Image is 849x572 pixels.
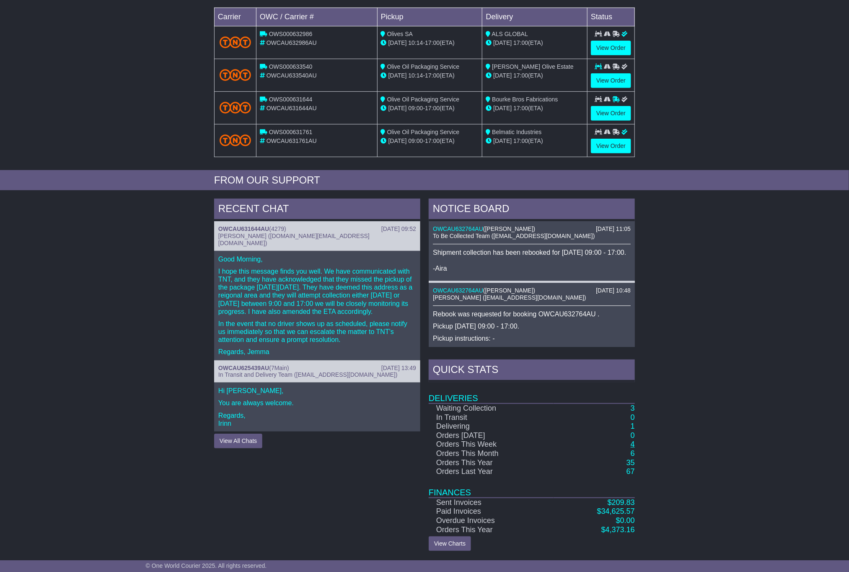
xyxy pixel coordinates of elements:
td: Orders Last Year [429,467,554,476]
span: 7Main [271,365,287,371]
td: Orders This Year [429,525,554,535]
span: [PERSON_NAME] Olive Estate [492,63,574,70]
td: Delivering [429,422,554,431]
a: 67 [626,467,635,476]
span: 17:00 [425,72,440,79]
td: Waiting Collection [429,404,554,413]
span: OWCAU631761AU [267,137,317,144]
p: Shipment collection has been rebooked for [DATE] 09:00 - 17:00. -Aira [433,248,631,273]
span: 4279 [271,225,284,232]
td: Orders This Year [429,458,554,468]
a: 3 [631,404,635,412]
td: Deliveries [429,382,635,404]
span: [DATE] [493,39,512,46]
p: Good Morning, [218,255,416,263]
span: Olive Oil Packaging Service [387,129,460,135]
span: [DATE] [388,105,407,111]
div: (ETA) [486,137,584,145]
span: OWS000633540 [269,63,313,70]
td: Orders This Month [429,449,554,458]
a: OWCAU632764AU [433,287,483,294]
span: 17:00 [513,72,528,79]
div: - (ETA) [381,137,479,145]
span: OWCAU633540AU [267,72,317,79]
a: View Charts [429,536,471,551]
a: 35 [626,458,635,467]
td: Orders [DATE] [429,431,554,440]
img: TNT_Domestic.png [220,69,251,80]
td: Carrier [215,8,256,26]
span: 10:14 [409,39,423,46]
div: [DATE] 13:49 [381,365,416,372]
div: - (ETA) [381,104,479,113]
span: OWS000631644 [269,96,313,103]
p: Regards, Jemma [218,348,416,356]
span: Bourke Bros Fabrications [492,96,558,103]
span: 4,373.16 [606,525,635,534]
a: $34,625.57 [597,507,635,515]
span: [DATE] [493,72,512,79]
div: ( ) [433,287,631,294]
td: Pickup [377,8,482,26]
td: Orders This Week [429,440,554,449]
span: ALS GLOBAL [492,31,528,37]
span: Olives SA [387,31,413,37]
div: Quick Stats [429,360,635,382]
img: TNT_Domestic.png [220,135,251,146]
div: [DATE] 09:52 [381,225,416,233]
span: 17:00 [513,137,528,144]
span: In Transit and Delivery Team ([EMAIL_ADDRESS][DOMAIN_NAME]) [218,371,398,378]
span: OWS000632986 [269,31,313,37]
div: (ETA) [486,71,584,80]
img: TNT_Domestic.png [220,102,251,113]
td: In Transit [429,413,554,422]
div: ( ) [218,225,416,233]
a: $209.83 [608,498,635,507]
div: (ETA) [486,39,584,47]
span: 17:00 [513,105,528,111]
td: Sent Invoices [429,498,554,507]
td: Delivery [482,8,588,26]
p: Please, check info: [433,347,631,355]
span: 17:00 [425,39,440,46]
a: 0 [631,413,635,422]
p: You are always welcome. [218,399,416,407]
img: TNT_Domestic.png [220,36,251,48]
td: Overdue Invoices [429,516,554,525]
div: - (ETA) [381,39,479,47]
a: 0 [631,431,635,440]
a: OWCAU625439AU [218,365,269,371]
span: Belmatic Industries [492,129,541,135]
a: View Order [591,106,631,121]
td: Finances [429,476,635,498]
span: To Be Collected Team ([EMAIL_ADDRESS][DOMAIN_NAME]) [433,233,595,239]
span: [DATE] [388,72,407,79]
span: 0.00 [620,516,635,525]
p: Rebook was requested for booking OWCAU632764AU . [433,310,631,318]
button: View All Chats [214,434,262,448]
span: [DATE] [388,39,407,46]
span: [PERSON_NAME] ([DOMAIN_NAME][EMAIL_ADDRESS][DOMAIN_NAME]) [218,233,370,246]
td: OWC / Carrier # [256,8,378,26]
a: 1 [631,422,635,430]
span: [PERSON_NAME] ([EMAIL_ADDRESS][DOMAIN_NAME]) [433,294,586,301]
a: 6 [631,449,635,458]
a: OWCAU631644AU [218,225,269,232]
p: Pickup instructions: - [433,334,631,342]
div: ( ) [433,225,631,233]
div: NOTICE BOARD [429,199,635,221]
span: [PERSON_NAME] [485,287,533,294]
span: 34,625.57 [601,507,635,515]
span: OWCAU631644AU [267,105,317,111]
p: Regards, Irinn [218,412,416,427]
span: Olive Oil Packaging Service [387,63,460,70]
p: Hi [PERSON_NAME], [218,387,416,395]
div: FROM OUR SUPPORT [214,174,635,186]
div: - (ETA) [381,71,479,80]
span: [DATE] [493,137,512,144]
span: [DATE] [493,105,512,111]
span: 17:00 [513,39,528,46]
span: 10:14 [409,72,423,79]
td: Paid Invoices [429,507,554,516]
a: $0.00 [616,516,635,525]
